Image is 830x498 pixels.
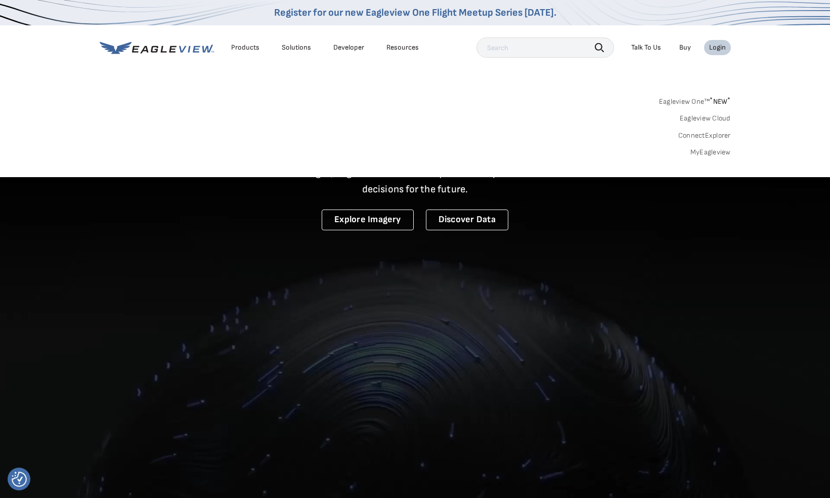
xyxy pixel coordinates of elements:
input: Search [476,37,614,58]
a: ConnectExplorer [678,131,731,140]
div: Resources [386,43,419,52]
img: Revisit consent button [12,472,27,487]
div: Products [231,43,259,52]
span: NEW [710,97,730,106]
div: Solutions [282,43,311,52]
a: Developer [333,43,364,52]
a: Discover Data [426,210,508,230]
button: Consent Preferences [12,472,27,487]
a: Buy [679,43,691,52]
div: Talk To Us [631,43,661,52]
a: MyEagleview [690,148,731,157]
div: Login [709,43,726,52]
a: Register for our new Eagleview One Flight Meetup Series [DATE]. [274,7,556,19]
a: Eagleview Cloud [680,114,731,123]
a: Explore Imagery [322,210,414,230]
a: Eagleview One™*NEW* [659,94,731,106]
